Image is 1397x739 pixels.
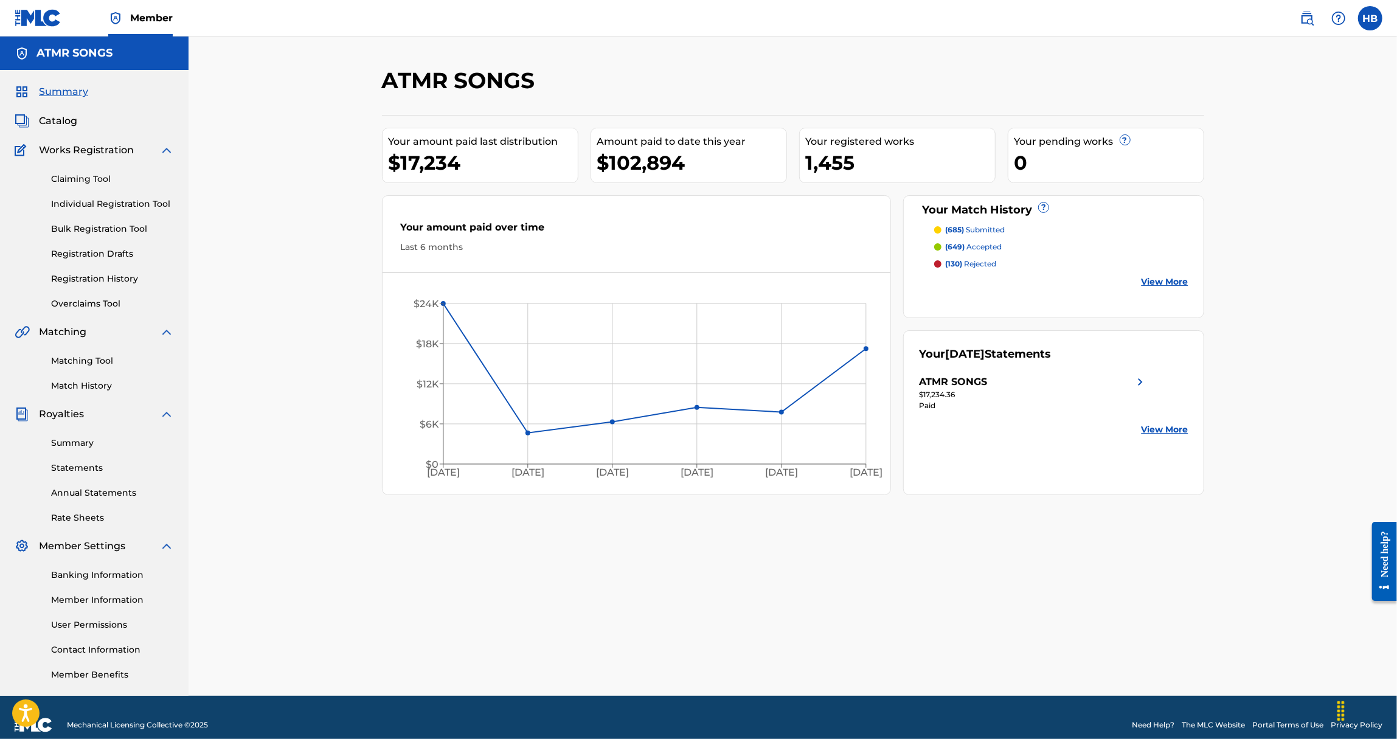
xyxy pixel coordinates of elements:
tspan: $18K [415,338,439,350]
span: (130) [945,259,962,268]
a: Match History [51,380,174,392]
tspan: [DATE] [765,467,798,479]
tspan: $0 [425,459,438,470]
a: ATMR SONGSright chevron icon$17,234.36Paid [919,375,1148,411]
a: (649) accepted [934,241,1188,252]
a: Privacy Policy [1331,720,1382,730]
a: Individual Registration Tool [51,198,174,210]
a: User Permissions [51,619,174,631]
span: (649) [945,242,965,251]
img: logo [15,718,52,732]
p: accepted [945,241,1002,252]
a: (130) rejected [934,258,1188,269]
div: Your Match History [919,202,1188,218]
a: View More [1142,276,1188,288]
a: Bulk Registration Tool [51,223,174,235]
a: Need Help? [1132,720,1174,730]
a: Registration Drafts [51,248,174,260]
img: expand [159,407,174,422]
a: Overclaims Tool [51,297,174,310]
div: Your pending works [1014,134,1204,149]
img: right chevron icon [1133,375,1148,389]
img: Royalties [15,407,29,422]
img: Accounts [15,46,29,61]
p: submitted [945,224,1005,235]
tspan: [DATE] [596,467,629,479]
a: Matching Tool [51,355,174,367]
tspan: $24K [413,298,439,310]
div: $17,234.36 [919,389,1148,400]
span: Matching [39,325,86,339]
a: Member Benefits [51,668,174,681]
div: Your amount paid over time [401,220,873,241]
div: Your Statements [919,346,1051,363]
span: Member [130,11,173,25]
a: (685) submitted [934,224,1188,235]
span: ? [1120,135,1130,145]
span: Member Settings [39,539,125,553]
a: Banking Information [51,569,174,581]
img: expand [159,143,174,158]
a: Public Search [1295,6,1319,30]
div: Help [1326,6,1351,30]
span: [DATE] [945,347,985,361]
div: User Menu [1358,6,1382,30]
div: ATMR SONGS [919,375,987,389]
a: Contact Information [51,644,174,656]
div: $17,234 [389,149,578,176]
div: Drag [1331,693,1351,729]
tspan: [DATE] [511,467,544,479]
tspan: $6K [419,418,439,430]
span: Summary [39,85,88,99]
img: search [1300,11,1314,26]
a: Portal Terms of Use [1252,720,1323,730]
span: ? [1039,203,1049,212]
img: Matching [15,325,30,339]
div: 1,455 [806,149,995,176]
h5: ATMR SONGS [36,46,113,60]
iframe: Resource Center [1363,513,1397,611]
tspan: $12K [416,378,439,390]
img: MLC Logo [15,9,61,27]
span: Works Registration [39,143,134,158]
img: Summary [15,85,29,99]
a: SummarySummary [15,85,88,99]
div: Your registered works [806,134,995,149]
img: Top Rightsholder [108,11,123,26]
img: Works Registration [15,143,30,158]
a: Rate Sheets [51,512,174,524]
img: Catalog [15,114,29,128]
a: Claiming Tool [51,173,174,186]
div: Your amount paid last distribution [389,134,578,149]
div: Amount paid to date this year [597,134,786,149]
div: Last 6 months [401,241,873,254]
div: $102,894 [597,149,786,176]
tspan: [DATE] [681,467,713,479]
a: Summary [51,437,174,449]
a: View More [1142,423,1188,436]
a: Registration History [51,272,174,285]
a: Member Information [51,594,174,606]
h2: ATMR SONGS [382,67,541,94]
a: CatalogCatalog [15,114,77,128]
div: 0 [1014,149,1204,176]
img: help [1331,11,1346,26]
span: (685) [945,225,964,234]
img: expand [159,325,174,339]
span: Royalties [39,407,84,422]
span: Catalog [39,114,77,128]
span: Mechanical Licensing Collective © 2025 [67,720,208,730]
iframe: Chat Widget [1336,681,1397,739]
a: Annual Statements [51,487,174,499]
div: Paid [919,400,1148,411]
tspan: [DATE] [426,467,459,479]
img: Member Settings [15,539,29,553]
p: rejected [945,258,996,269]
a: Statements [51,462,174,474]
img: expand [159,539,174,553]
a: The MLC Website [1182,720,1245,730]
tspan: [DATE] [850,467,882,479]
